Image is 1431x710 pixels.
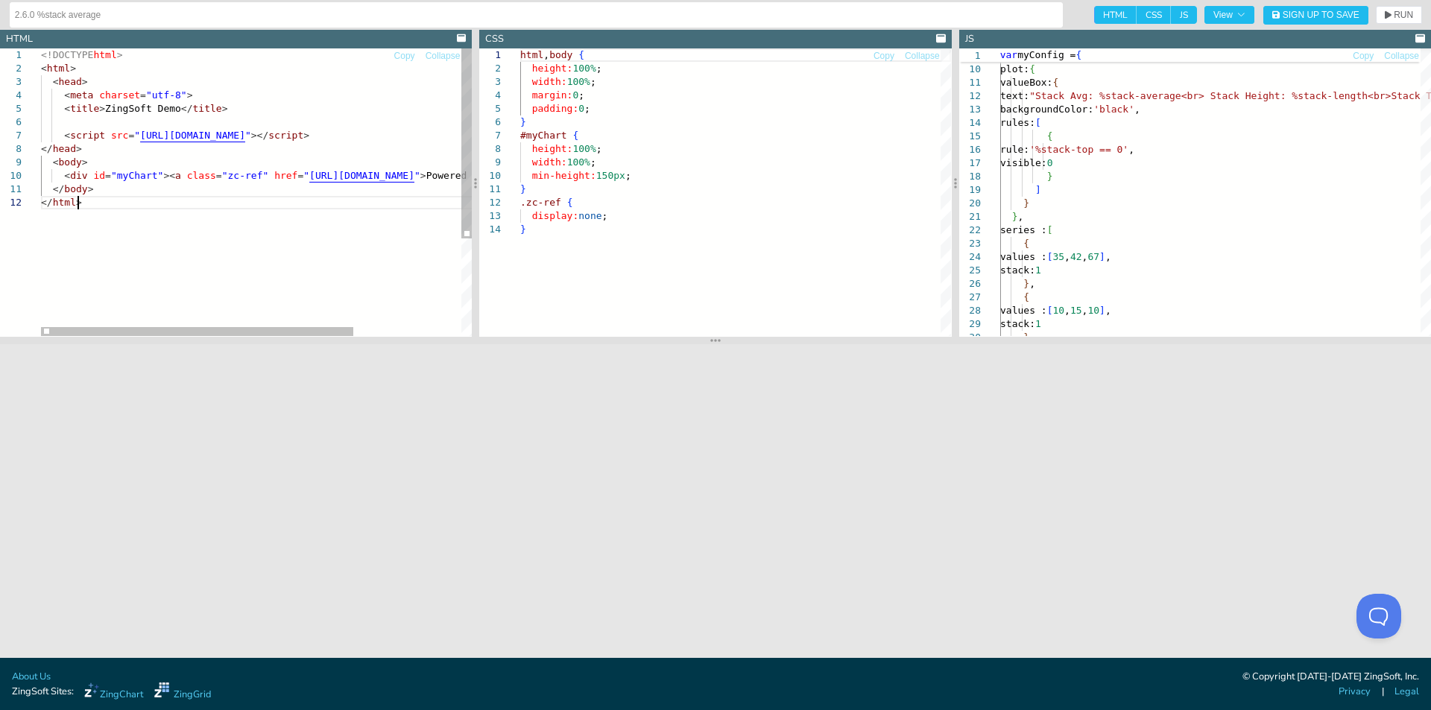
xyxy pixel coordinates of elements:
[88,183,94,194] span: >
[579,89,585,101] span: ;
[1017,211,1023,222] span: ,
[64,183,87,194] span: body
[479,129,501,142] div: 7
[1356,594,1401,638] iframe: Toggle Customer Support
[12,685,74,699] span: ZingSoft Sites:
[579,210,602,221] span: none
[1023,291,1029,302] span: {
[1035,184,1041,195] span: ]
[520,49,543,60] span: html
[1352,49,1374,63] button: Copy
[1093,104,1134,115] span: 'black'
[873,49,895,63] button: Copy
[1213,10,1245,19] span: View
[520,197,561,208] span: .zc-ref
[959,156,981,170] div: 17
[41,143,53,154] span: </
[479,169,501,183] div: 10
[959,277,981,291] div: 26
[1094,6,1197,24] div: checkbox-group
[573,89,579,101] span: 0
[1070,305,1082,316] span: 15
[567,197,573,208] span: {
[1283,10,1359,19] span: Sign Up to Save
[154,682,211,702] a: ZingGrid
[959,331,981,344] div: 30
[1000,305,1047,316] span: values :
[479,142,501,156] div: 8
[93,170,105,181] span: id
[1064,251,1070,262] span: ,
[140,89,146,101] span: =
[959,49,981,63] span: 1
[520,183,526,194] span: }
[959,143,981,156] div: 16
[1242,670,1419,685] div: © Copyright [DATE]-[DATE] ZingSoft, Inc.
[297,170,303,181] span: =
[959,237,981,250] div: 23
[479,62,501,75] div: 2
[76,143,82,154] span: >
[64,130,70,141] span: <
[602,210,608,221] span: ;
[959,130,981,143] div: 15
[520,224,526,235] span: }
[1064,305,1070,316] span: ,
[1000,104,1093,115] span: backgroundColor:
[187,89,193,101] span: >
[532,210,579,221] span: display:
[1000,251,1047,262] span: values :
[1000,117,1035,128] span: rules:
[128,130,134,141] span: =
[479,196,501,209] div: 12
[532,103,579,114] span: padding:
[426,51,461,60] span: Collapse
[53,183,65,194] span: </
[1052,77,1058,88] span: {
[1171,6,1197,24] span: JS
[76,197,82,208] span: >
[532,63,573,74] span: height:
[1376,6,1422,24] button: RUN
[414,170,420,181] span: "
[222,170,269,181] span: "zc-ref"
[959,183,981,197] div: 19
[1035,318,1041,329] span: 1
[82,76,88,87] span: >
[874,51,894,60] span: Copy
[105,170,111,181] span: =
[1046,130,1052,142] span: {
[70,130,105,141] span: script
[64,103,70,114] span: <
[1046,157,1052,168] span: 0
[53,197,76,208] span: html
[532,143,573,154] span: height:
[1000,49,1017,60] span: var
[1029,144,1128,155] span: '%stack-top == 0'
[1000,77,1052,88] span: valueBox:
[163,170,175,181] span: ><
[64,89,70,101] span: <
[1394,10,1413,19] span: RUN
[394,51,415,60] span: Copy
[965,32,974,46] div: JS
[84,682,143,702] a: ZingChart
[1070,251,1082,262] span: 42
[1263,6,1368,25] button: Sign Up to Save
[532,156,567,168] span: width:
[245,130,251,141] span: "
[309,170,414,181] span: [URL][DOMAIN_NAME]
[181,103,193,114] span: </
[479,223,501,236] div: 14
[959,63,981,76] div: 10
[1099,305,1105,316] span: ]
[1000,264,1035,276] span: stack:
[41,197,53,208] span: </
[567,156,590,168] span: 100%
[479,102,501,115] div: 5
[140,130,245,141] span: [URL][DOMAIN_NAME]
[532,76,567,87] span: width:
[1046,251,1052,262] span: [
[520,130,567,141] span: #myChart
[1029,278,1035,289] span: ,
